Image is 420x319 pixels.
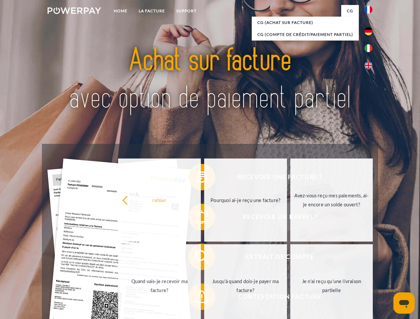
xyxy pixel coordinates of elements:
a: CG (achat sur facture) [252,17,359,29]
div: Quand vais-je recevoir ma facture? [122,277,197,295]
img: it [364,44,372,52]
img: en [364,61,372,69]
a: Avez-vous reçu mes paiements, ai-je encore un solde ouvert? [290,159,373,242]
a: CG (Compte de crédit/paiement partiel) [252,29,359,41]
div: Jusqu'à quand dois-je payer ma facture? [208,277,283,295]
img: fr [364,6,372,14]
div: Je n'ai reçu qu'une livraison partielle [294,277,369,295]
a: CG [341,5,359,17]
div: Avez-vous reçu mes paiements, ai-je encore un solde ouvert? [294,191,369,209]
iframe: Bouton de lancement de la fenêtre de messagerie [393,292,415,314]
div: Pourquoi ai-je reçu une facture? [208,195,283,204]
img: title-powerpay_fr.svg [64,32,356,127]
a: LA FACTURE [133,5,171,17]
a: Home [108,5,133,17]
div: retour [122,195,197,204]
img: logo-powerpay-white.svg [48,7,101,14]
a: Support [171,5,202,17]
img: de [364,27,372,35]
